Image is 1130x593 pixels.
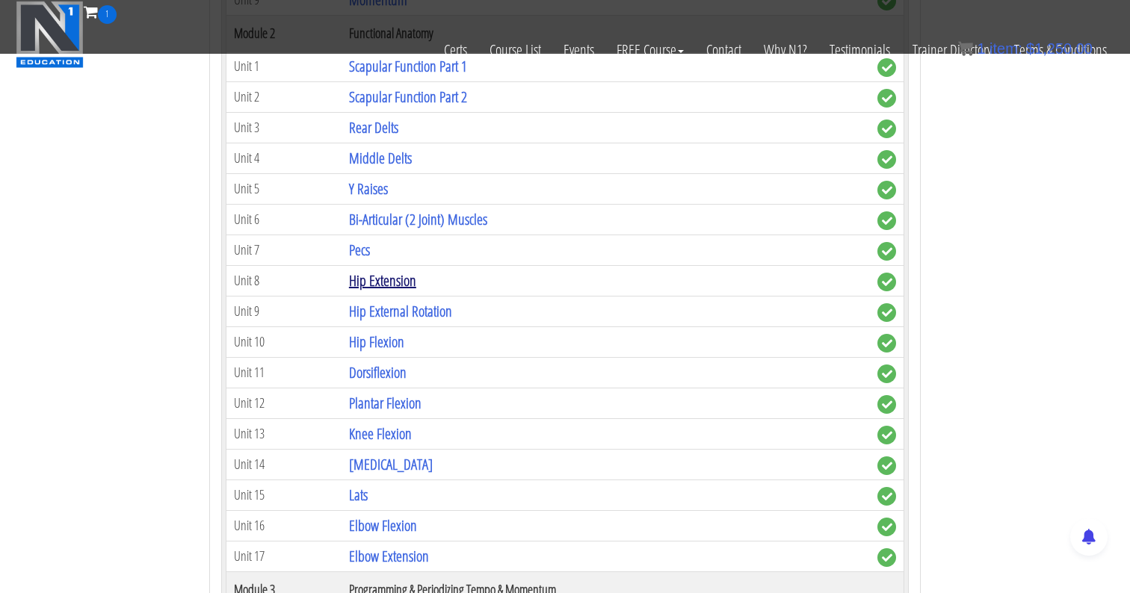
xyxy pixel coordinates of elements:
[16,1,84,68] img: n1-education
[349,240,370,260] a: Pecs
[226,510,342,541] td: Unit 16
[1026,40,1034,57] span: $
[349,362,407,382] a: Dorsiflexion
[226,326,342,357] td: Unit 10
[349,148,412,168] a: Middle Delts
[977,40,985,57] span: 1
[226,143,342,173] td: Unit 4
[877,334,896,353] span: complete
[818,24,901,76] a: Testimonials
[226,357,342,388] td: Unit 11
[226,418,342,449] td: Unit 13
[877,426,896,444] span: complete
[958,40,1093,57] a: 1 item: $1,250.00
[877,548,896,567] span: complete
[84,1,117,22] a: 1
[877,364,896,383] span: complete
[226,296,342,326] td: Unit 9
[349,423,412,444] a: Knee Flexion
[349,485,368,505] a: Lats
[349,301,452,321] a: Hip External Rotation
[877,89,896,108] span: complete
[226,388,342,418] td: Unit 12
[349,209,487,229] a: Bi-Articular (2 Joint) Muscles
[349,270,416,291] a: Hip Extension
[226,112,342,143] td: Unit 3
[1003,24,1118,76] a: Terms & Conditions
[349,515,417,535] a: Elbow Flexion
[349,393,422,413] a: Plantar Flexion
[877,150,896,169] span: complete
[901,24,1003,76] a: Trainer Directory
[226,81,342,112] td: Unit 2
[226,265,342,296] td: Unit 8
[226,479,342,510] td: Unit 15
[98,5,117,24] span: 1
[433,24,478,76] a: Certs
[1026,40,1093,57] bdi: 1,250.00
[753,24,818,76] a: Why N1?
[349,117,398,137] a: Rear Delts
[349,454,433,474] a: [MEDICAL_DATA]
[605,24,695,76] a: FREE Course
[478,24,552,76] a: Course List
[877,518,896,536] span: complete
[877,456,896,475] span: complete
[877,395,896,414] span: complete
[989,40,1022,57] span: item:
[877,181,896,199] span: complete
[877,273,896,291] span: complete
[349,332,404,352] a: Hip Flexion
[226,541,342,571] td: Unit 17
[877,242,896,261] span: complete
[226,173,342,204] td: Unit 5
[877,303,896,322] span: complete
[349,546,429,566] a: Elbow Extension
[877,487,896,506] span: complete
[877,119,896,138] span: complete
[226,449,342,479] td: Unit 14
[958,41,973,56] img: icon11.png
[226,204,342,235] td: Unit 6
[349,178,388,199] a: Y Raises
[877,211,896,230] span: complete
[226,235,342,265] td: Unit 7
[695,24,753,76] a: Contact
[552,24,605,76] a: Events
[349,87,467,107] a: Scapular Function Part 2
